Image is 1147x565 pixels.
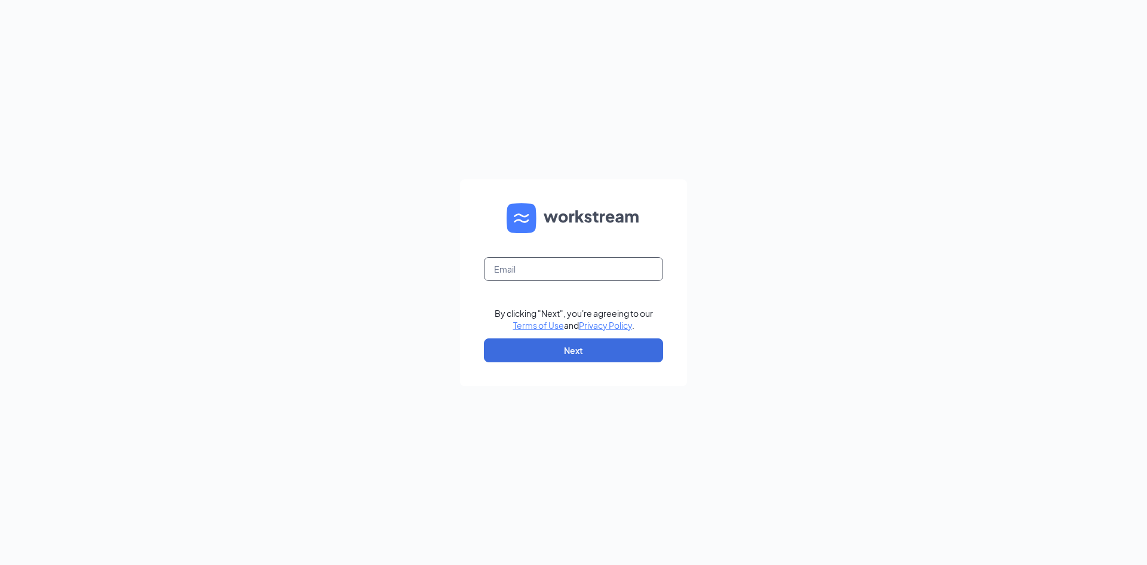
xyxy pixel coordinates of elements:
[484,338,663,362] button: Next
[507,203,640,233] img: WS logo and Workstream text
[484,257,663,281] input: Email
[579,320,632,331] a: Privacy Policy
[495,307,653,331] div: By clicking "Next", you're agreeing to our and .
[513,320,564,331] a: Terms of Use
